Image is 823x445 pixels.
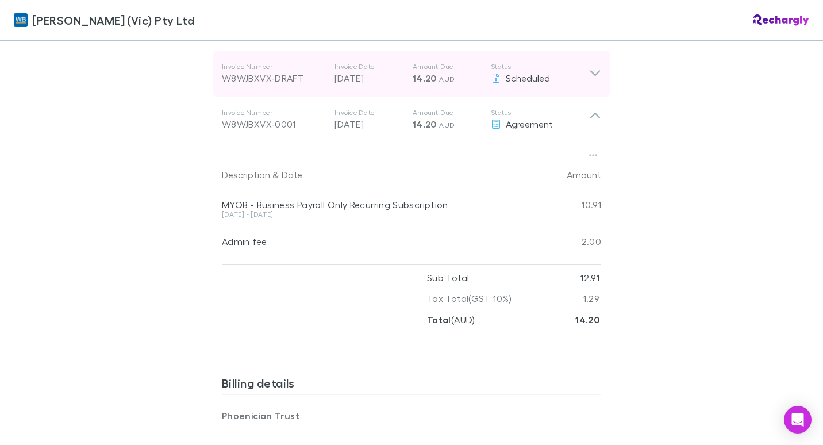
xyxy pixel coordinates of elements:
span: Scheduled [506,72,550,83]
p: Amount Due [413,108,482,117]
div: & [222,163,528,186]
p: Invoice Number [222,62,325,71]
span: Agreement [506,118,553,129]
strong: Total [427,314,451,325]
p: 12.91 [580,267,599,288]
div: MYOB - Business Payroll Only Recurring Subscription [222,199,532,210]
p: Phoenician Trust [222,409,411,423]
strong: 14.20 [575,314,599,325]
p: Amount Due [413,62,482,71]
h3: Billing details [222,376,601,394]
button: Date [282,163,302,186]
button: Description [222,163,270,186]
span: AUD [439,121,455,129]
p: Status [491,62,589,71]
div: 2.00 [532,223,601,260]
p: Invoice Date [334,108,403,117]
img: Rechargly Logo [753,14,809,26]
p: ( AUD ) [427,309,475,330]
div: W8WJBXVX-0001 [222,117,325,131]
div: Invoice NumberW8WJBXVX-DRAFTInvoice Date[DATE]Amount Due14.20 AUDStatusScheduled [213,51,610,97]
p: [DATE] [334,71,403,85]
div: 10.91 [532,186,601,223]
div: [DATE] - [DATE] [222,211,532,218]
p: [DATE] [334,117,403,131]
div: Admin fee [222,236,532,247]
p: Invoice Number [222,108,325,117]
div: Open Intercom Messenger [784,406,812,434]
p: Sub Total [427,267,469,288]
span: 14.20 [413,118,437,130]
p: Tax Total (GST 10%) [427,288,512,309]
span: [PERSON_NAME] (Vic) Pty Ltd [32,11,194,29]
div: W8WJBXVX-DRAFT [222,71,325,85]
p: 1.29 [583,288,599,309]
span: AUD [439,75,455,83]
p: Status [491,108,589,117]
span: 14.20 [413,72,437,84]
p: Invoice Date [334,62,403,71]
div: Invoice NumberW8WJBXVX-0001Invoice Date[DATE]Amount Due14.20 AUDStatusAgreement [213,97,610,143]
img: William Buck (Vic) Pty Ltd's Logo [14,13,28,27]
